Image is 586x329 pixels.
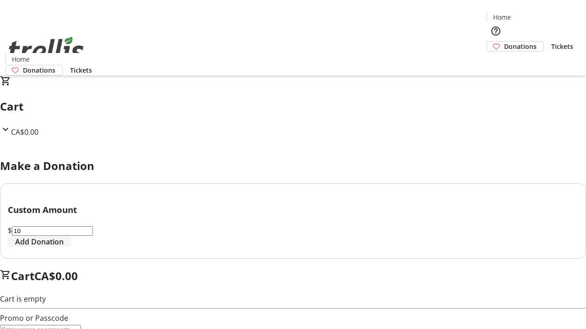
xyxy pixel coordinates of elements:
img: Orient E2E Organization xL2k3T5cPu's Logo [5,27,87,72]
h3: Custom Amount [8,203,578,216]
span: Home [493,12,511,22]
span: CA$0.00 [11,127,38,137]
span: CA$0.00 [34,268,78,283]
span: Tickets [551,42,573,51]
span: Home [12,54,30,64]
input: Donation Amount [12,226,93,236]
span: Add Donation [15,236,64,247]
a: Donations [5,65,63,75]
span: $ [8,225,12,235]
a: Tickets [63,65,99,75]
a: Home [487,12,516,22]
button: Cart [487,52,505,70]
button: Help [487,22,505,40]
a: Tickets [544,42,581,51]
a: Home [6,54,35,64]
span: Tickets [70,65,92,75]
span: Donations [23,65,55,75]
a: Donations [487,41,544,52]
span: Donations [504,42,537,51]
button: Add Donation [8,236,71,247]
